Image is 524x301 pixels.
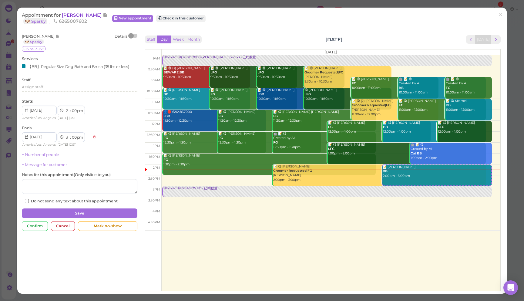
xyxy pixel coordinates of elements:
div: 📝 😋 Meimei 11:00am - 12:00pm [445,99,492,112]
b: Groomer Requested|FG [304,70,343,74]
span: 3:30pm [148,198,160,202]
span: 1:30pm [149,155,160,159]
a: 🐶 Sparky [23,39,44,44]
span: [DATE] [58,116,68,120]
div: 📝 😋 [PERSON_NAME] 1:00pm - 2:00pm [328,143,486,156]
span: 10am [151,78,160,82]
a: [PERSON_NAME] 🐶 Sparky [22,12,107,24]
span: 4pm [153,209,160,213]
b: LFG [438,125,444,129]
span: 9am [153,56,160,60]
div: 📝 😋 [PERSON_NAME] 12:30pm - 1:30pm [218,132,321,145]
div: 📝 😋 [PERSON_NAME] 9:30am - 10:30am [257,66,344,79]
b: LFG [328,147,334,151]
span: 12:30pm [147,133,160,137]
b: BB [383,125,388,129]
button: next [491,35,501,43]
b: Groomer Requested|FG [352,103,391,107]
div: Cancel [51,221,75,231]
button: Week [171,36,186,44]
div: 📝 😋 [PERSON_NAME] 10:30am - 11:30am [257,88,344,101]
b: BB [446,103,451,107]
b: FG [210,92,215,96]
a: New appointment [112,15,153,22]
div: 📝 😋 [PERSON_NAME] 12:00pm - 1:00pm [438,121,492,134]
button: Check in this customer [156,15,206,22]
span: [PERSON_NAME] [22,34,55,39]
div: 🤖 📝 😋 Created by AI 12:30pm - 1:30pm [273,132,376,150]
button: Day [157,36,171,44]
button: Save [22,208,137,218]
span: 2pm [153,166,160,170]
label: Services [22,56,38,62]
div: 📝 😋 (2) [PERSON_NAME] [PERSON_NAME] 11:00am - 12:00pm [351,99,439,117]
b: LFG [304,92,311,96]
b: BB [163,92,168,96]
div: 🤖 📝 😋 Created by AI 10:00am - 11:00am [398,77,486,95]
div: | | [22,142,89,147]
span: Note [103,12,107,18]
button: Month [186,36,202,44]
span: America/Los_Angeles [22,116,56,120]
span: 11am [152,100,160,104]
b: BEWARE|BB [163,70,184,74]
div: 📝 😋 [PERSON_NAME] 12:30pm - 1:30pm [163,132,266,145]
b: Groomer Requested|FG [273,169,312,173]
b: FG [163,158,168,162]
span: America/Los_Angeles [22,143,56,147]
span: 10:30am [147,89,160,93]
span: Assign staff [22,85,43,89]
span: 9:30am [148,67,160,71]
div: 😋 [PERSON_NAME] 10:30am - 11:30am [304,88,391,101]
a: 🐶 Sparky [23,18,47,24]
b: FG [218,136,223,140]
div: 📝 😋 [PERSON_NAME] [PERSON_NAME] 2:00pm - 3:00pm [273,164,486,182]
span: DST [70,116,76,120]
label: Notes for this appointment ( Only visible to you ) [22,172,111,178]
div: 📝 😋 [PERSON_NAME] 11:30am - 12:30pm [218,110,321,123]
div: 🤖 📝 😋 Created by AI 10:00am - 11:00am [445,77,492,95]
a: × [495,8,506,22]
label: Staff [22,77,30,83]
div: Blocked: 31(32) 20(20FG)[PERSON_NAME] works • 已约数量 [163,55,492,60]
span: 4:30pm [148,220,160,224]
div: 📝 😋 [PERSON_NAME] 11:00am - 12:00pm [398,99,486,112]
div: 📝 😋 [PERSON_NAME] 9:30am - 10:30am [210,66,297,79]
span: 1pm [153,144,160,148]
div: Mark no-show [78,221,137,231]
b: FG [218,114,223,118]
span: 1-15lbs 13-15H [22,46,45,52]
span: Note [55,34,59,39]
b: BB [399,86,404,90]
span: 3pm [153,188,160,191]
b: FG [352,81,356,85]
b: LFG [210,70,217,74]
div: 📝 😋 (3) [PERSON_NAME] 9:30am - 10:30am [163,66,250,79]
div: Confirm [22,221,48,231]
a: + Message for customer [22,162,67,167]
div: Details [115,34,127,45]
div: 📝 😋 [PERSON_NAME] 10:00am - 11:00am [351,77,439,90]
span: 6265007602 [53,18,87,24]
div: 📝 😋 [PERSON_NAME] 12:00pm - 1:00pm [328,121,431,134]
div: 📝 😋 [PERSON_NAME] 12:00pm - 1:00pm [383,121,485,134]
b: FG [328,125,333,129]
div: Blocked: 6266146525 FG • 已约数量 [163,186,492,191]
div: 📝 😋 [PERSON_NAME] [PERSON_NAME] 11:30am - 12:30pm [273,110,376,123]
label: Starts [22,99,33,104]
button: Staff [145,36,157,44]
div: 👤🛑 6264837000 11:30am - 12:30pm [163,110,266,123]
h2: [DATE] [325,36,343,43]
div: 📝 😋 [PERSON_NAME] 10:30am - 11:30am [210,88,297,101]
b: FG [163,136,168,140]
b: FG [446,86,450,90]
span: × [498,11,502,19]
div: | | [22,115,89,121]
span: [PERSON_NAME] [62,12,103,18]
b: LBB [257,92,264,96]
div: 📝 😋 [PERSON_NAME] 1:30pm - 2:30pm [163,154,376,167]
span: 2:30pm [148,177,160,181]
span: [DATE] [324,50,337,54]
label: Do not send any text about this appointment [25,198,118,204]
div: 📝 😋 [PERSON_NAME] 10:30am - 11:30am [163,88,250,101]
